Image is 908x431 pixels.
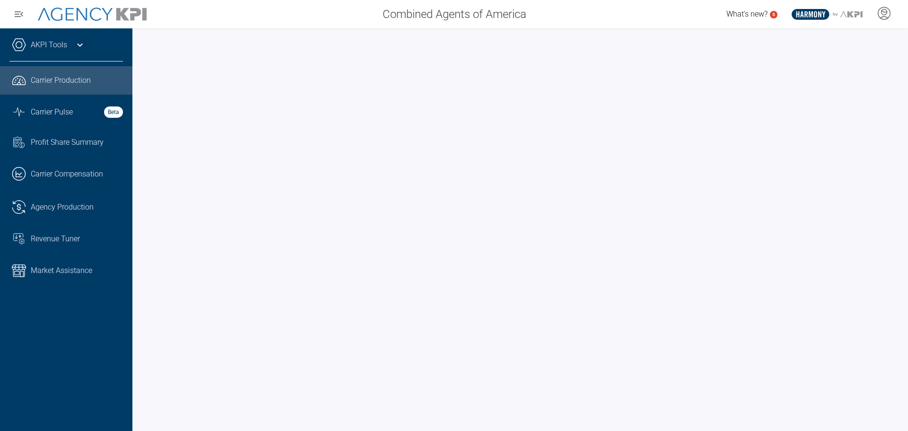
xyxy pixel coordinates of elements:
[31,39,67,51] a: AKPI Tools
[31,168,103,180] span: Carrier Compensation
[772,12,775,17] text: 5
[104,106,123,118] strong: Beta
[770,11,777,18] a: 5
[31,106,73,118] span: Carrier Pulse
[31,202,94,213] span: Agency Production
[31,233,80,245] span: Revenue Tuner
[38,8,147,21] img: AgencyKPI
[31,75,91,86] span: Carrier Production
[383,6,526,23] span: Combined Agents of America
[31,137,104,148] span: Profit Share Summary
[31,265,92,276] span: Market Assistance
[726,9,768,18] span: What's new?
